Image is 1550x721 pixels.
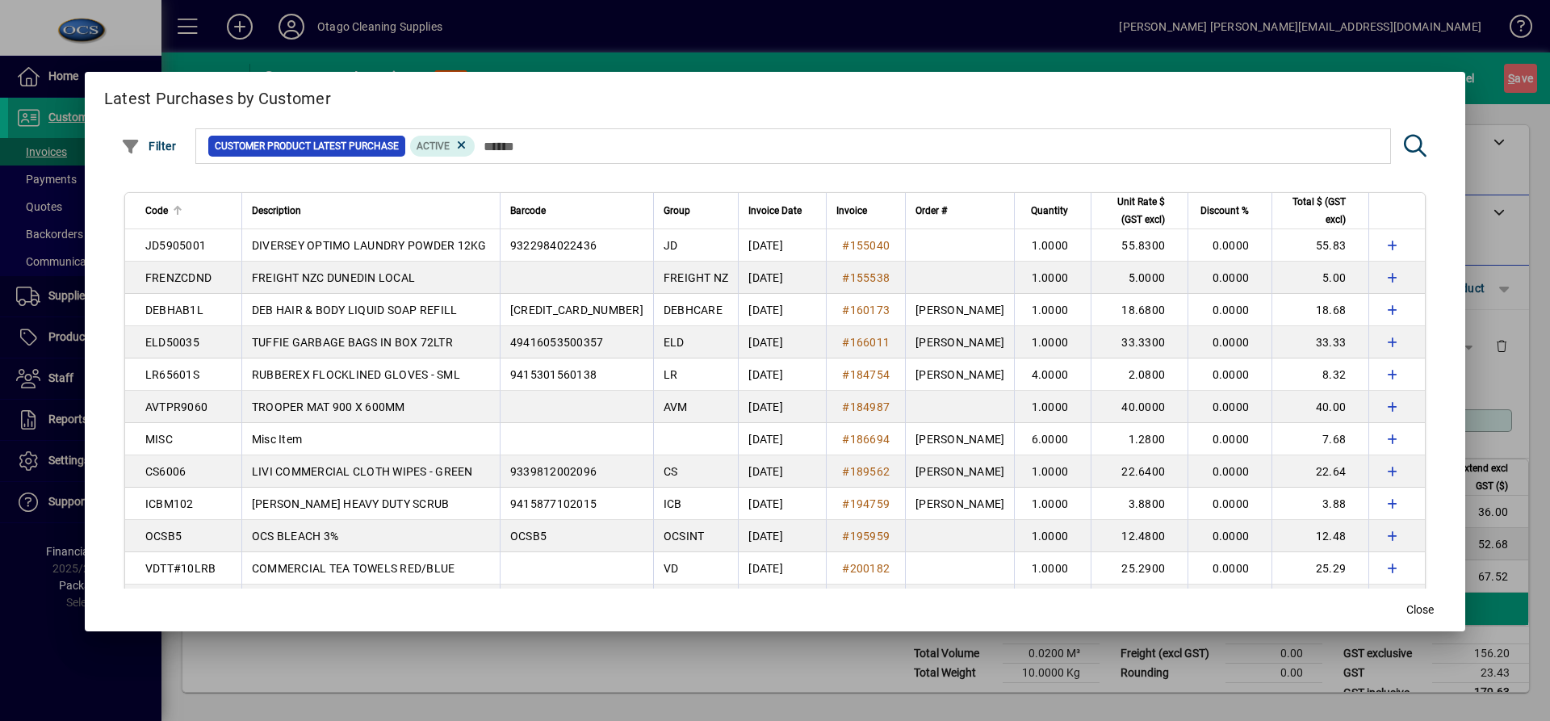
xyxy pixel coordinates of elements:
[510,304,643,316] span: [CREDIT_CARD_NUMBER]
[836,398,895,416] a: #184987
[905,294,1014,326] td: [PERSON_NAME]
[1271,391,1368,423] td: 40.00
[850,400,890,413] span: 184987
[252,304,458,316] span: DEB HAIR & BODY LIQUID SOAP REFILL
[1091,326,1188,358] td: 33.3300
[252,400,405,413] span: TROOPER MAT 900 X 600MM
[905,455,1014,488] td: [PERSON_NAME]
[738,326,826,358] td: [DATE]
[664,465,678,478] span: CS
[510,497,597,510] span: 9415877102015
[664,202,729,220] div: Group
[664,202,690,220] span: Group
[145,202,232,220] div: Code
[145,465,186,478] span: CS6006
[1282,193,1360,228] div: Total $ (GST excl)
[145,530,182,543] span: OCSB5
[1271,294,1368,326] td: 18.68
[850,304,890,316] span: 160173
[145,433,173,446] span: MISC
[836,527,895,545] a: #195959
[664,530,705,543] span: OCSINT
[842,433,849,446] span: #
[1014,326,1091,358] td: 1.0000
[1188,229,1271,262] td: 0.0000
[510,368,597,381] span: 9415301560138
[748,202,802,220] span: Invoice Date
[121,140,177,153] span: Filter
[850,465,890,478] span: 189562
[664,400,688,413] span: AVM
[836,202,895,220] div: Invoice
[664,368,678,381] span: LR
[510,239,597,252] span: 9322984022436
[1014,455,1091,488] td: 1.0000
[905,326,1014,358] td: [PERSON_NAME]
[410,136,475,157] mat-chip: Product Activation Status: Active
[510,465,597,478] span: 9339812002096
[1271,423,1368,455] td: 7.68
[417,140,450,152] span: Active
[1091,552,1188,585] td: 25.2900
[252,465,473,478] span: LIVI COMMERCIAL CLOTH WIPES - GREEN
[738,229,826,262] td: [DATE]
[1014,585,1091,617] td: 1.0000
[1024,202,1083,220] div: Quantity
[1271,358,1368,391] td: 8.32
[738,391,826,423] td: [DATE]
[215,138,399,154] span: Customer Product Latest Purchase
[850,497,890,510] span: 194759
[145,202,168,220] span: Code
[905,358,1014,391] td: [PERSON_NAME]
[252,202,301,220] span: Description
[850,271,890,284] span: 155538
[842,530,849,543] span: #
[1091,229,1188,262] td: 55.8300
[145,271,212,284] span: FRENZCDND
[836,301,895,319] a: #160173
[1282,193,1346,228] span: Total $ (GST excl)
[1031,202,1068,220] span: Quantity
[850,336,890,349] span: 166011
[252,433,302,446] span: Misc Item
[850,530,890,543] span: 195959
[836,463,895,480] a: #189562
[664,271,729,284] span: FREIGHT NZ
[145,239,206,252] span: JD5905001
[1091,294,1188,326] td: 18.6800
[252,368,460,381] span: RUBBEREX FLOCKLINED GLOVES - SML
[1014,391,1091,423] td: 1.0000
[842,465,849,478] span: #
[836,269,895,287] a: #155538
[836,366,895,384] a: #184754
[1271,455,1368,488] td: 22.64
[1188,294,1271,326] td: 0.0000
[738,262,826,294] td: [DATE]
[1188,358,1271,391] td: 0.0000
[836,237,895,254] a: #155040
[915,202,947,220] span: Order #
[738,585,826,617] td: [DATE]
[842,562,849,575] span: #
[842,368,849,381] span: #
[1091,423,1188,455] td: 1.2800
[850,433,890,446] span: 186694
[905,423,1014,455] td: [PERSON_NAME]
[1188,423,1271,455] td: 0.0000
[738,455,826,488] td: [DATE]
[1014,262,1091,294] td: 1.0000
[252,530,338,543] span: OCS BLEACH 3%
[842,239,849,252] span: #
[836,333,895,351] a: #166011
[1014,552,1091,585] td: 1.0000
[1271,488,1368,520] td: 3.88
[1091,391,1188,423] td: 40.0000
[117,132,181,161] button: Filter
[1101,193,1165,228] span: Unit Rate $ (GST excl)
[738,358,826,391] td: [DATE]
[145,562,216,575] span: VDTT#10LRB
[252,336,453,349] span: TUFFIE GARBAGE BAGS IN BOX 72LTR
[738,488,826,520] td: [DATE]
[1271,262,1368,294] td: 5.00
[738,520,826,552] td: [DATE]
